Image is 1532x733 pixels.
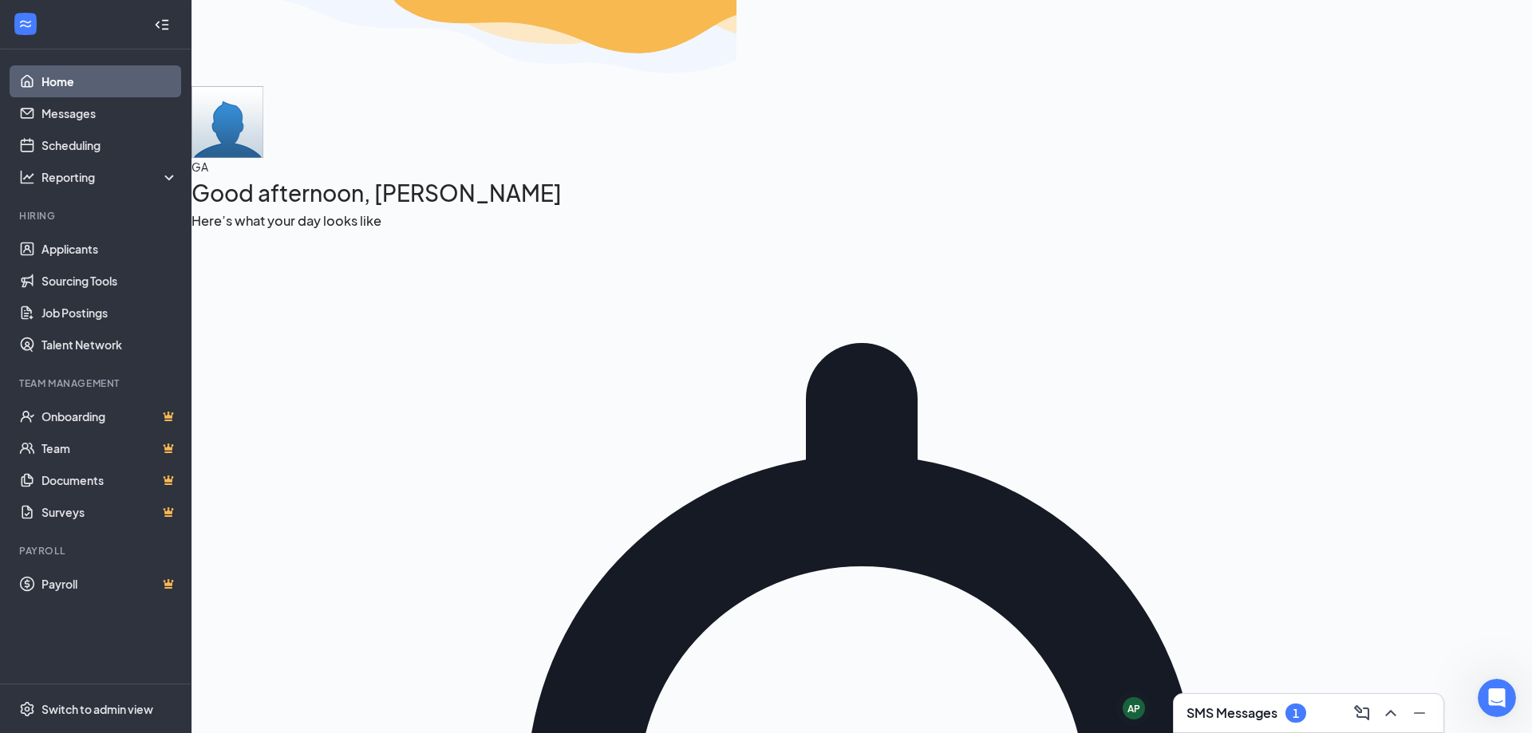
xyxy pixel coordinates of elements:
a: Sourcing Tools [41,265,178,297]
a: TeamCrown [41,432,178,464]
svg: ChevronUp [1381,703,1400,723]
div: Switch to admin view [41,701,153,717]
svg: Minimize [1410,703,1429,723]
svg: Settings [19,701,35,717]
a: PayrollCrown [41,568,178,600]
svg: Collapse [154,17,170,33]
svg: WorkstreamLogo [18,16,34,32]
h1: Good afternoon, [PERSON_NAME] [191,175,1532,211]
a: Messages [41,97,178,129]
h3: Here’s what your day looks like [191,211,1532,231]
iframe: Intercom live chat [1478,679,1516,717]
a: Job Postings [41,297,178,329]
a: DocumentsCrown [41,464,178,496]
div: 1 [1293,707,1299,720]
div: Payroll [19,544,175,558]
svg: ComposeMessage [1352,703,1372,723]
button: ChevronUp [1376,700,1402,726]
svg: Analysis [19,169,35,185]
a: Scheduling [41,129,178,161]
a: Applicants [41,233,178,265]
div: Hiring [19,209,175,223]
h3: SMS Messages [1187,704,1277,722]
div: Reporting [41,169,179,185]
div: Team Management [19,376,175,390]
img: Alexis Merrill [191,86,263,158]
a: OnboardingCrown [41,400,178,432]
div: GA [191,158,1532,175]
a: Talent Network [41,329,178,361]
button: Minimize [1405,700,1431,726]
button: ComposeMessage [1348,700,1373,726]
a: SurveysCrown [41,496,178,528]
div: AP [1127,702,1140,715]
a: Home [41,65,178,97]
